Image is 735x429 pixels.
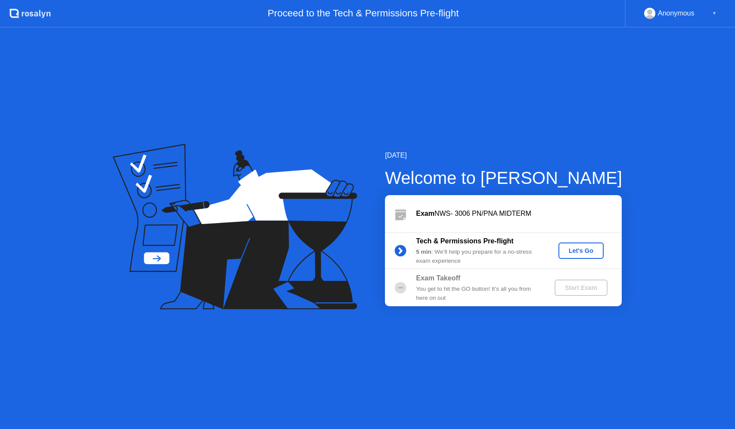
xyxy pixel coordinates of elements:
div: NWS- 3006 PN/PNA MIDTERM [416,208,622,219]
div: You get to hit the GO button! It’s all you from here on out [416,285,540,302]
div: : We’ll help you prepare for a no-stress exam experience [416,248,540,265]
div: Welcome to [PERSON_NAME] [385,165,622,191]
button: Start Exam [555,280,608,296]
div: [DATE] [385,150,622,161]
div: ▼ [712,8,716,19]
button: Let's Go [558,242,604,259]
b: Exam [416,210,434,217]
div: Start Exam [558,284,604,291]
b: Tech & Permissions Pre-flight [416,237,513,245]
b: Exam Takeoff [416,274,460,282]
b: 5 min [416,249,431,255]
div: Let's Go [562,247,600,254]
div: Anonymous [658,8,695,19]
